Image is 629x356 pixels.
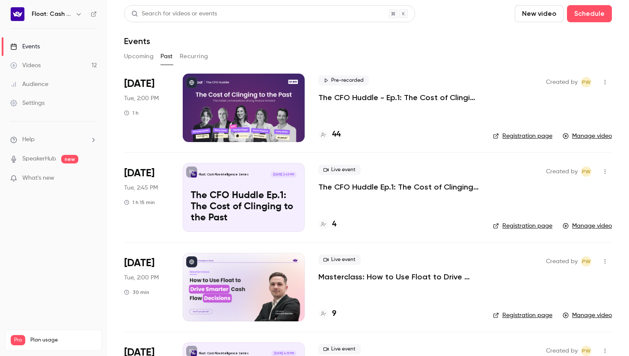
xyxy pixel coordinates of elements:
[546,166,578,177] span: Created by
[124,253,169,321] div: Jul 15 Tue, 2:00 PM (Europe/London)
[124,74,169,142] div: Aug 26 Tue, 2:00 PM (Europe/London)
[124,36,150,46] h1: Events
[515,5,564,22] button: New video
[493,132,552,140] a: Registration page
[191,190,297,223] p: The CFO Huddle Ep.1: The Cost of Clinging to the Past
[563,311,612,320] a: Manage video
[32,10,72,18] h6: Float: Cash Flow Intelligence Series
[10,99,45,107] div: Settings
[318,75,369,86] span: Pre-recorded
[199,351,249,356] p: Float: Cash Flow Intelligence Series
[318,255,361,265] span: Live event
[22,154,56,163] a: SpeakerHub
[581,346,591,356] span: Polly Wong
[61,155,78,163] span: new
[493,222,552,230] a: Registration page
[582,256,590,267] span: PW
[581,256,591,267] span: Polly Wong
[10,42,40,51] div: Events
[124,184,158,192] span: Tue, 2:45 PM
[124,50,154,63] button: Upcoming
[318,92,479,103] a: The CFO Huddle - Ep.1: The Cost of Clinging to the Past
[124,163,169,231] div: Aug 12 Tue, 2:45 PM (Europe/London)
[86,175,97,182] iframe: Noticeable Trigger
[563,222,612,230] a: Manage video
[22,174,54,183] span: What's new
[582,166,590,177] span: PW
[199,172,249,177] p: Float: Cash Flow Intelligence Series
[22,135,35,144] span: Help
[124,94,159,103] span: Tue, 2:00 PM
[581,77,591,87] span: Polly Wong
[318,344,361,354] span: Live event
[567,5,612,22] button: Schedule
[10,135,97,144] li: help-dropdown-opener
[11,335,25,345] span: Pro
[546,256,578,267] span: Created by
[332,129,341,140] h4: 44
[318,165,361,175] span: Live event
[124,199,155,206] div: 1 h 15 min
[563,132,612,140] a: Manage video
[546,77,578,87] span: Created by
[318,182,479,192] a: The CFO Huddle Ep.1: The Cost of Clinging to the Past
[124,166,154,180] span: [DATE]
[318,129,341,140] a: 44
[11,7,24,21] img: Float: Cash Flow Intelligence Series
[318,272,479,282] a: Masterclass: How to Use Float to Drive Smarter Cash Flow Decisions
[180,50,208,63] button: Recurring
[124,256,154,270] span: [DATE]
[332,308,336,320] h4: 9
[318,219,336,230] a: 4
[124,273,159,282] span: Tue, 2:00 PM
[131,9,217,18] div: Search for videos or events
[582,346,590,356] span: PW
[183,163,305,231] a: The CFO Huddle Ep.1: The Cost of Clinging to the Past Float: Cash Flow Intelligence Series[DATE] ...
[318,308,336,320] a: 9
[10,61,41,70] div: Videos
[332,219,336,230] h4: 4
[160,50,173,63] button: Past
[124,289,149,296] div: 30 min
[582,77,590,87] span: PW
[124,77,154,91] span: [DATE]
[10,80,48,89] div: Audience
[546,346,578,356] span: Created by
[581,166,591,177] span: Polly Wong
[30,337,96,344] span: Plan usage
[270,172,296,178] span: [DATE] 2:45 PM
[493,311,552,320] a: Registration page
[124,110,139,116] div: 1 h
